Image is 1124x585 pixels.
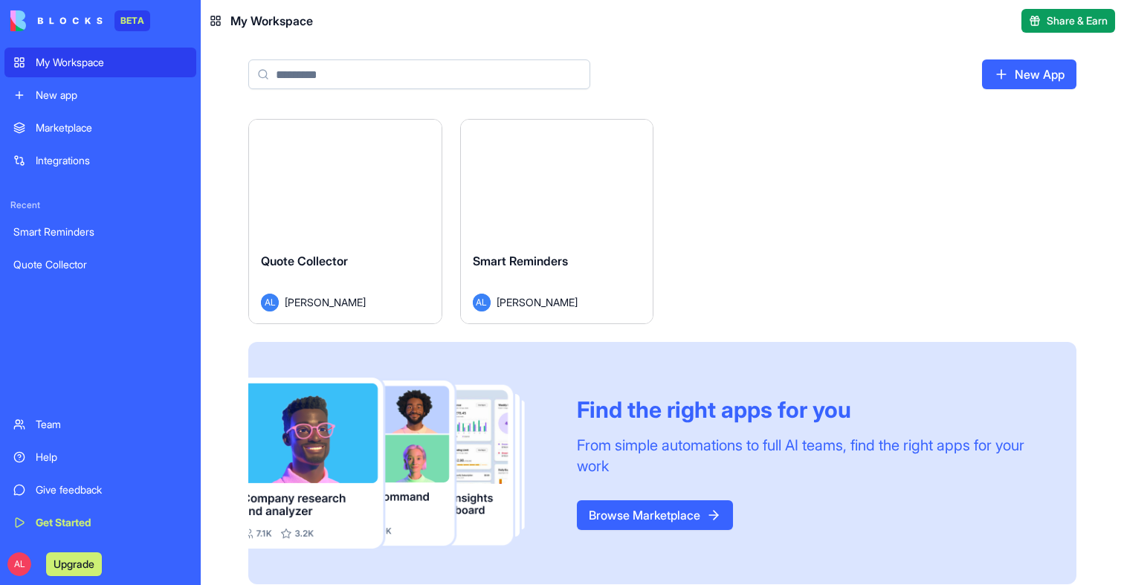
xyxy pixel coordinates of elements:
[248,378,553,549] img: Frame_181_egmpey.png
[4,475,196,505] a: Give feedback
[36,450,187,465] div: Help
[1021,9,1115,33] button: Share & Earn
[473,253,568,268] span: Smart Reminders
[497,294,578,310] span: [PERSON_NAME]
[473,294,491,311] span: AL
[4,442,196,472] a: Help
[1047,13,1108,28] span: Share & Earn
[4,146,196,175] a: Integrations
[577,435,1041,476] div: From simple automations to full AI teams, find the right apps for your work
[10,10,150,31] a: BETA
[4,113,196,143] a: Marketplace
[248,119,442,324] a: Quote CollectorAL[PERSON_NAME]
[230,12,313,30] span: My Workspace
[13,224,187,239] div: Smart Reminders
[4,217,196,247] a: Smart Reminders
[4,410,196,439] a: Team
[36,88,187,103] div: New app
[982,59,1076,89] a: New App
[261,253,348,268] span: Quote Collector
[285,294,366,310] span: [PERSON_NAME]
[7,552,31,576] span: AL
[36,482,187,497] div: Give feedback
[36,153,187,168] div: Integrations
[114,10,150,31] div: BETA
[36,417,187,432] div: Team
[460,119,654,324] a: Smart RemindersAL[PERSON_NAME]
[577,500,733,530] a: Browse Marketplace
[4,250,196,279] a: Quote Collector
[4,508,196,537] a: Get Started
[36,55,187,70] div: My Workspace
[36,120,187,135] div: Marketplace
[13,257,187,272] div: Quote Collector
[4,80,196,110] a: New app
[36,515,187,530] div: Get Started
[10,10,103,31] img: logo
[46,552,102,576] button: Upgrade
[261,294,279,311] span: AL
[4,199,196,211] span: Recent
[577,396,1041,423] div: Find the right apps for you
[46,556,102,571] a: Upgrade
[4,48,196,77] a: My Workspace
